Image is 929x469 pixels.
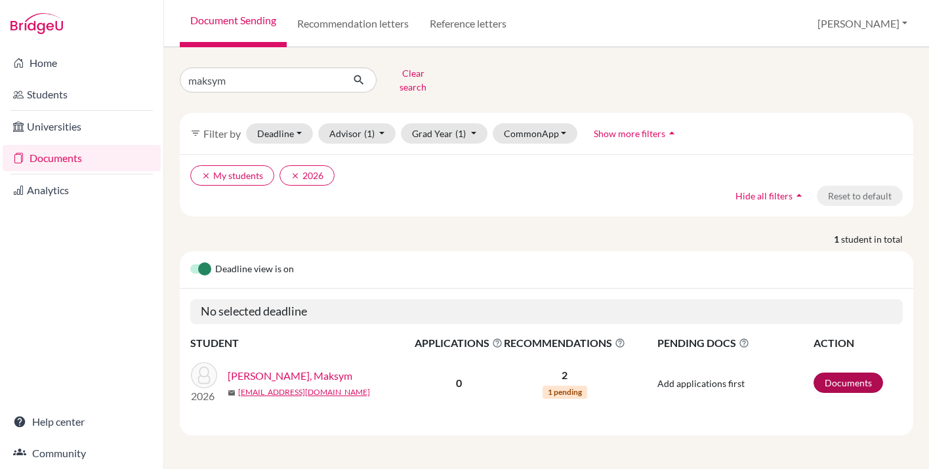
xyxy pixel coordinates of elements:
i: arrow_drop_up [793,189,806,202]
b: 0 [456,377,462,389]
button: CommonApp [493,123,578,144]
a: Documents [3,145,161,171]
button: clearMy students [190,165,274,186]
span: APPLICATIONS [415,335,503,351]
i: clear [201,171,211,180]
a: Analytics [3,177,161,203]
span: Filter by [203,127,241,140]
button: Deadline [246,123,313,144]
span: (1) [455,128,466,139]
p: 2026 [191,388,217,404]
th: ACTION [813,335,903,352]
img: Makarov, Maksym [191,362,217,388]
span: Add applications first [657,378,745,389]
span: PENDING DOCS [657,335,812,351]
th: STUDENT [190,335,414,352]
span: (1) [364,128,375,139]
a: Help center [3,409,161,435]
h5: No selected deadline [190,299,903,324]
button: Reset to default [817,186,903,206]
p: 2 [504,367,625,383]
button: Clear search [377,63,449,97]
a: [EMAIL_ADDRESS][DOMAIN_NAME] [238,386,370,398]
a: Documents [814,373,883,393]
i: clear [291,171,300,180]
button: [PERSON_NAME] [812,11,913,36]
input: Find student by name... [180,68,342,92]
a: [PERSON_NAME], Maksym [228,368,352,384]
a: Students [3,81,161,108]
a: Community [3,440,161,466]
span: student in total [841,232,913,246]
a: Home [3,50,161,76]
button: clear2026 [279,165,335,186]
span: Hide all filters [735,190,793,201]
button: Hide all filtersarrow_drop_up [724,186,817,206]
button: Show more filtersarrow_drop_up [583,123,690,144]
button: Advisor(1) [318,123,396,144]
span: 1 pending [543,386,587,399]
span: mail [228,389,236,397]
a: Universities [3,113,161,140]
strong: 1 [834,232,841,246]
span: Deadline view is on [215,262,294,277]
i: filter_list [190,128,201,138]
span: Show more filters [594,128,665,139]
button: Grad Year(1) [401,123,487,144]
span: RECOMMENDATIONS [504,335,625,351]
img: Bridge-U [10,13,63,34]
i: arrow_drop_up [665,127,678,140]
